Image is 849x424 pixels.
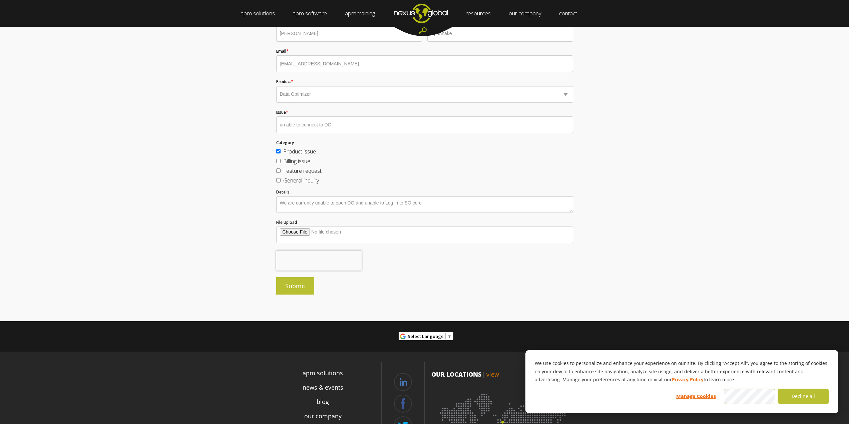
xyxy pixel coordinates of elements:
[431,370,578,379] p: OUR LOCATIONS
[445,333,446,339] span: ​
[724,389,775,404] button: Accept all
[283,157,310,165] span: Billing issue
[276,251,362,271] iframe: reCAPTCHA
[276,48,286,54] span: Email
[778,389,829,404] button: Decline all
[670,389,722,404] button: Manage Cookies
[525,350,838,413] div: Cookie banner
[672,376,704,384] a: Privacy Policy
[535,359,829,384] p: We use cookies to personalize and enhance your experience on our site. By clicking “Accept All”, ...
[276,196,573,213] textarea: We are currently unable to open DO and unable to Log in to SO core
[408,331,452,342] a: Select Language​
[283,177,319,184] span: General inquiry
[303,383,343,392] a: news & events
[276,140,294,145] span: Category
[283,167,322,174] span: Feature request
[317,397,329,406] a: blog
[276,149,281,153] input: Product issue
[276,168,281,173] input: Feature request
[276,277,314,295] input: Submit
[276,109,286,115] span: Issue
[486,370,499,378] a: view
[408,333,444,339] span: Select Language
[482,370,485,378] span: |
[276,159,281,163] input: Billing issue
[304,412,342,421] a: our company
[276,220,297,225] span: File Upload
[447,333,452,339] span: ▼
[276,189,290,195] span: Details
[303,369,343,378] a: apm solutions
[276,79,291,84] span: Product
[276,178,281,182] input: General inquiry
[283,148,316,155] span: Product issue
